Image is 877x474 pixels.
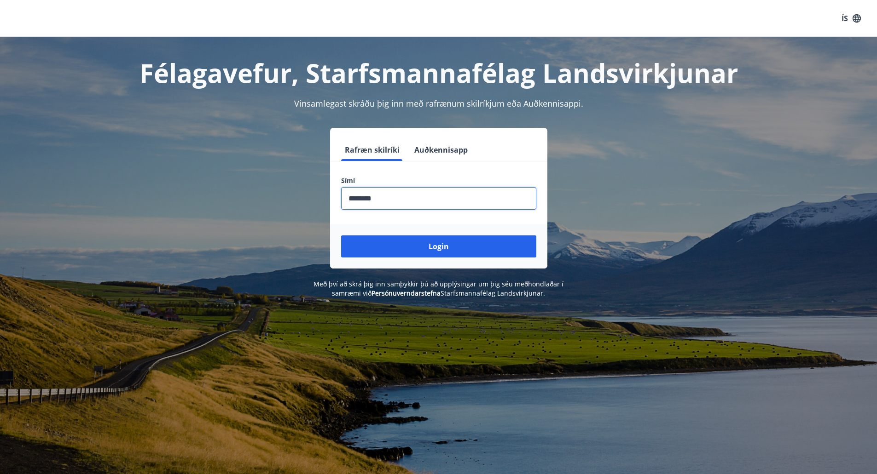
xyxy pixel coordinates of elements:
[341,139,403,161] button: Rafræn skilríki
[118,55,759,90] h1: Félagavefur, Starfsmannafélag Landsvirkjunar
[836,10,866,27] button: ÍS
[341,176,536,185] label: Sími
[372,289,441,297] a: Persónuverndarstefna
[314,280,563,297] span: Með því að skrá þig inn samþykkir þú að upplýsingar um þig séu meðhöndlaðar í samræmi við Starfsm...
[294,98,583,109] span: Vinsamlegast skráðu þig inn með rafrænum skilríkjum eða Auðkennisappi.
[341,235,536,257] button: Login
[411,139,471,161] button: Auðkennisapp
